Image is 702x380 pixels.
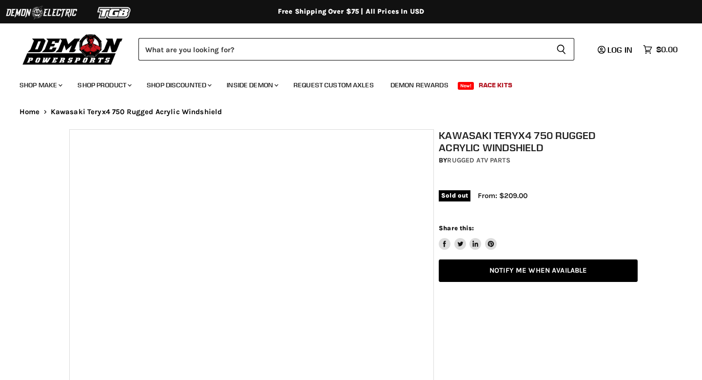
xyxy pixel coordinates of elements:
img: Demon Powersports [19,32,126,66]
ul: Main menu [12,71,675,95]
a: Request Custom Axles [286,75,381,95]
span: Share this: [439,224,474,232]
a: Race Kits [471,75,520,95]
a: $0.00 [638,42,682,57]
span: Kawasaki Teryx4 750 Rugged Acrylic Windshield [51,108,222,116]
a: Log in [593,45,638,54]
a: Shop Make [12,75,68,95]
span: Log in [607,45,632,55]
a: Shop Product [70,75,137,95]
a: Rugged ATV Parts [447,156,510,164]
a: Inside Demon [219,75,284,95]
span: From: $209.00 [478,191,527,200]
span: Sold out [439,190,470,201]
input: Search [138,38,548,60]
img: TGB Logo 2 [78,3,151,22]
form: Product [138,38,574,60]
span: New! [458,82,474,90]
div: by [439,155,638,166]
a: Demon Rewards [383,75,456,95]
h1: Kawasaki Teryx4 750 Rugged Acrylic Windshield [439,129,638,154]
aside: Share this: [439,224,497,250]
span: $0.00 [656,45,678,54]
a: Home [19,108,40,116]
button: Search [548,38,574,60]
a: Notify Me When Available [439,260,638,282]
a: Shop Discounted [139,75,217,95]
img: Demon Electric Logo 2 [5,3,78,22]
